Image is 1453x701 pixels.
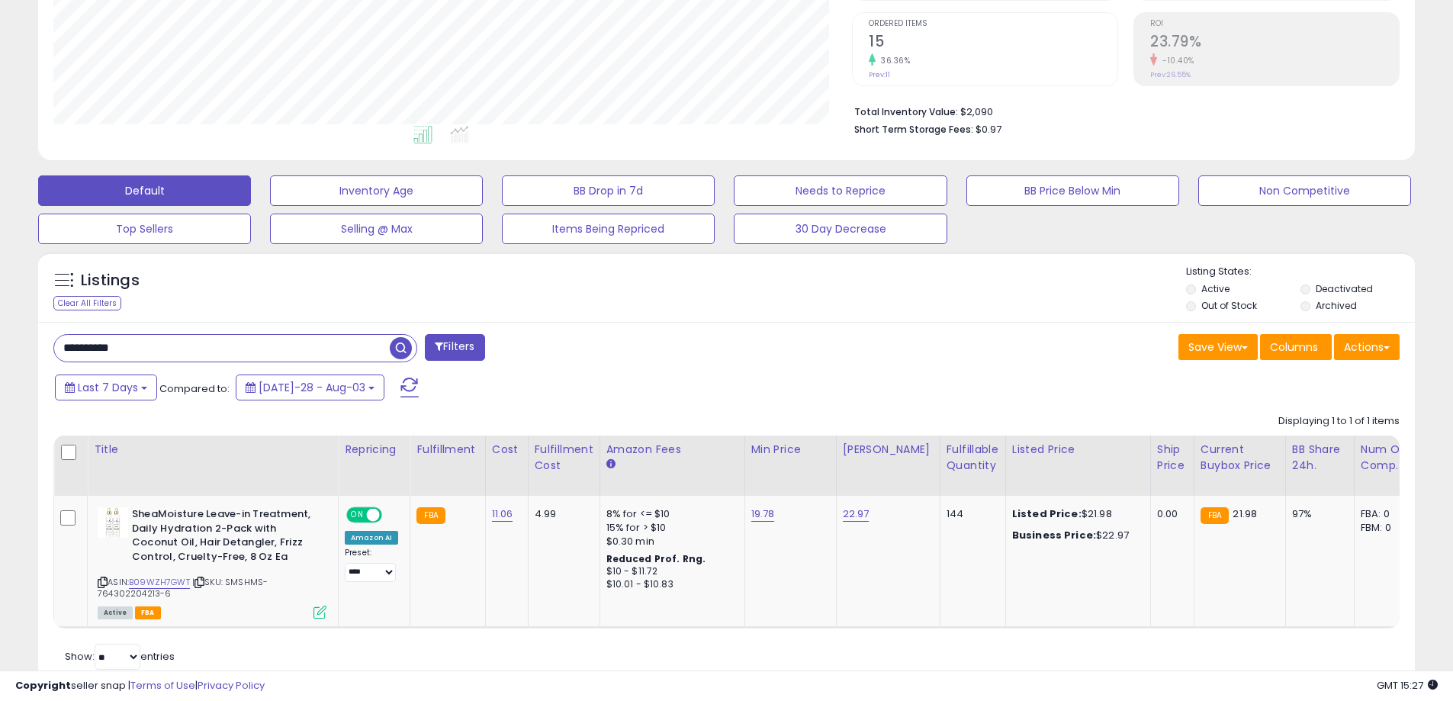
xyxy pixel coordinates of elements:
[1292,507,1342,521] div: 97%
[734,214,947,244] button: 30 Day Decrease
[947,507,994,521] div: 144
[606,535,733,548] div: $0.30 min
[1157,55,1194,66] small: -10.40%
[345,442,403,458] div: Repricing
[416,507,445,524] small: FBA
[1270,339,1318,355] span: Columns
[869,70,890,79] small: Prev: 11
[416,442,478,458] div: Fulfillment
[1260,334,1332,360] button: Columns
[53,296,121,310] div: Clear All Filters
[1334,334,1400,360] button: Actions
[198,678,265,693] a: Privacy Policy
[1377,678,1438,693] span: 2025-08-11 15:27 GMT
[1201,507,1229,524] small: FBA
[947,442,999,474] div: Fulfillable Quantity
[966,175,1179,206] button: BB Price Below Min
[94,442,332,458] div: Title
[1201,282,1230,295] label: Active
[734,175,947,206] button: Needs to Reprice
[159,381,230,396] span: Compared to:
[1157,442,1188,474] div: Ship Price
[1012,442,1144,458] div: Listed Price
[38,214,251,244] button: Top Sellers
[1150,20,1399,28] span: ROI
[15,679,265,693] div: seller snap | |
[1201,299,1257,312] label: Out of Stock
[843,506,870,522] a: 22.97
[606,521,733,535] div: 15% for > $10
[348,509,367,522] span: ON
[1361,507,1411,521] div: FBA: 0
[15,678,71,693] strong: Copyright
[380,509,404,522] span: OFF
[345,531,398,545] div: Amazon AI
[869,33,1117,53] h2: 15
[535,507,588,521] div: 4.99
[1316,299,1357,312] label: Archived
[1150,33,1399,53] h2: 23.79%
[606,458,616,471] small: Amazon Fees.
[1316,282,1373,295] label: Deactivated
[1012,507,1139,521] div: $21.98
[98,576,268,599] span: | SKU: SMSHMS-764302204213-6
[270,175,483,206] button: Inventory Age
[1361,521,1411,535] div: FBM: 0
[259,380,365,395] span: [DATE]-28 - Aug-03
[606,442,738,458] div: Amazon Fees
[130,678,195,693] a: Terms of Use
[1278,414,1400,429] div: Displaying 1 to 1 of 1 items
[869,20,1117,28] span: Ordered Items
[492,506,513,522] a: 11.06
[1150,70,1191,79] small: Prev: 26.55%
[98,507,128,538] img: 31MiiPXGdPL._SL40_.jpg
[976,122,1001,137] span: $0.97
[1292,442,1348,474] div: BB Share 24h.
[854,105,958,118] b: Total Inventory Value:
[345,548,398,582] div: Preset:
[1012,528,1096,542] b: Business Price:
[132,507,317,568] b: SheaMoisture Leave-in Treatment, Daily Hydration 2-Pack with Coconut Oil, Hair Detangler, Frizz C...
[1178,334,1258,360] button: Save View
[502,175,715,206] button: BB Drop in 7d
[1233,506,1257,521] span: 21.98
[606,565,733,578] div: $10 - $11.72
[492,442,522,458] div: Cost
[751,442,830,458] div: Min Price
[854,123,973,136] b: Short Term Storage Fees:
[98,606,133,619] span: All listings currently available for purchase on Amazon
[129,576,190,589] a: B09WZH7GWT
[1012,529,1139,542] div: $22.97
[98,507,326,617] div: ASIN:
[55,375,157,400] button: Last 7 Days
[843,442,934,458] div: [PERSON_NAME]
[606,552,706,565] b: Reduced Prof. Rng.
[1012,506,1082,521] b: Listed Price:
[270,214,483,244] button: Selling @ Max
[1198,175,1411,206] button: Non Competitive
[502,214,715,244] button: Items Being Repriced
[606,578,733,591] div: $10.01 - $10.83
[876,55,910,66] small: 36.36%
[1157,507,1182,521] div: 0.00
[135,606,161,619] span: FBA
[236,375,384,400] button: [DATE]-28 - Aug-03
[425,334,484,361] button: Filters
[1361,442,1416,474] div: Num of Comp.
[854,101,1388,120] li: $2,090
[38,175,251,206] button: Default
[1201,442,1279,474] div: Current Buybox Price
[1186,265,1415,279] p: Listing States:
[751,506,775,522] a: 19.78
[535,442,593,474] div: Fulfillment Cost
[606,507,733,521] div: 8% for <= $10
[78,380,138,395] span: Last 7 Days
[81,270,140,291] h5: Listings
[65,649,175,664] span: Show: entries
